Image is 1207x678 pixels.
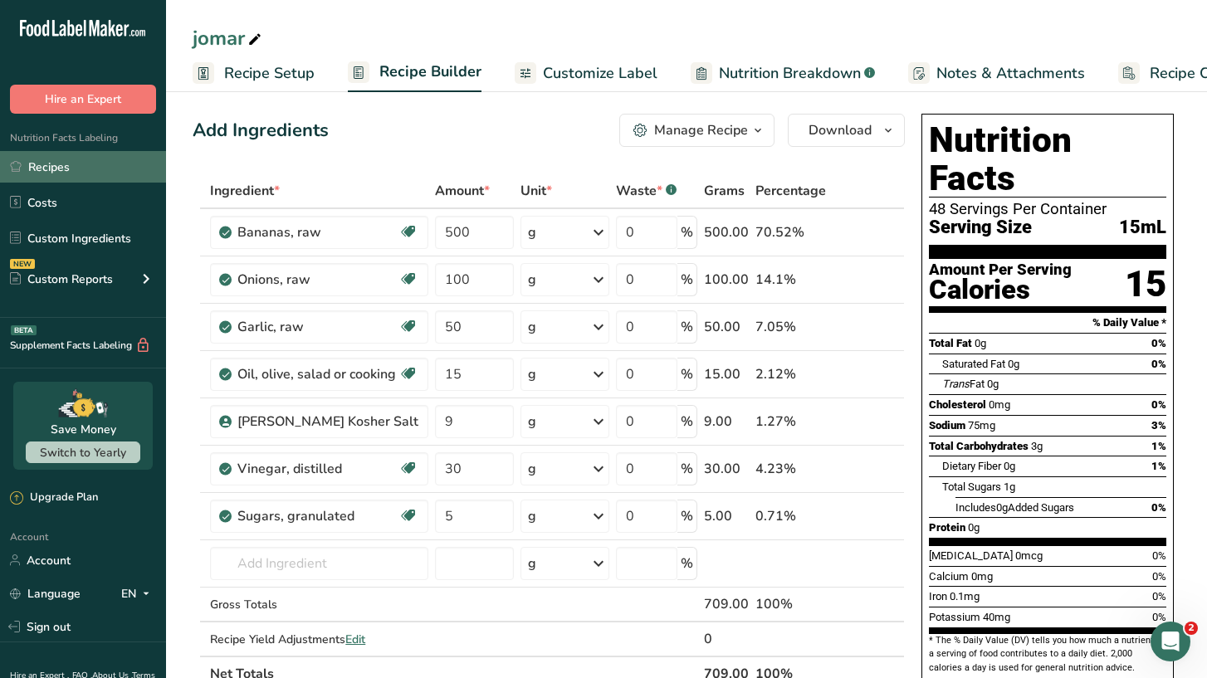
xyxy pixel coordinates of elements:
span: 0g [975,337,986,349]
div: Recipe Yield Adjustments [210,631,428,648]
span: 1% [1151,460,1166,472]
section: % Daily Value * [929,313,1166,333]
span: 0% [1151,398,1166,411]
div: Gross Totals [210,596,428,613]
div: g [528,317,536,337]
span: Fat [942,378,985,390]
div: g [528,506,536,526]
button: Switch to Yearly [26,441,140,463]
div: Oil, olive, salad or cooking [237,364,398,384]
div: Amount Per Serving [929,262,1072,278]
a: Recipe Setup [193,55,315,92]
span: Switch to Yearly [40,445,126,461]
span: Sodium [929,419,965,432]
span: 15mL [1119,217,1166,238]
input: Add Ingredient [210,547,428,580]
a: Language [10,579,81,608]
span: Notes & Attachments [936,62,1085,85]
button: Manage Recipe [619,114,775,147]
span: 75mg [968,419,995,432]
div: Onions, raw [237,270,398,290]
span: 0g [996,501,1008,514]
div: 2.12% [755,364,826,384]
a: Recipe Builder [348,53,481,93]
div: g [528,459,536,479]
div: Calories [929,278,1072,302]
i: Trans [942,378,970,390]
span: 0% [1151,501,1166,514]
iframe: Intercom live chat [1151,622,1190,661]
a: Customize Label [515,55,657,92]
div: Upgrade Plan [10,490,98,506]
div: jomar [193,23,265,53]
span: Customize Label [543,62,657,85]
a: Nutrition Breakdown [691,55,875,92]
span: Includes Added Sugars [955,501,1074,514]
div: g [528,222,536,242]
span: 0mg [989,398,1010,411]
span: 0g [1004,460,1015,472]
span: [MEDICAL_DATA] [929,549,1013,562]
div: Garlic, raw [237,317,398,337]
div: 9.00 [704,412,749,432]
div: g [528,364,536,384]
div: EN [121,583,156,603]
div: 5.00 [704,506,749,526]
div: g [528,412,536,432]
span: Nutrition Breakdown [719,62,861,85]
span: 0% [1151,337,1166,349]
button: Download [788,114,905,147]
div: 1.27% [755,412,826,432]
span: Unit [520,181,552,201]
span: 1% [1151,440,1166,452]
div: Bananas, raw [237,222,398,242]
div: 70.52% [755,222,826,242]
div: 50.00 [704,317,749,337]
span: 0% [1152,549,1166,562]
span: 2 [1185,622,1198,635]
div: 48 Servings Per Container [929,201,1166,217]
span: 0g [968,521,980,534]
span: Serving Size [929,217,1032,238]
span: 0% [1152,590,1166,602]
span: Percentage [755,181,826,201]
div: 15.00 [704,364,749,384]
section: * The % Daily Value (DV) tells you how much a nutrient in a serving of food contributes to a dail... [929,634,1166,675]
span: 1g [1004,480,1015,493]
div: 14.1% [755,270,826,290]
div: BETA [11,325,37,335]
span: 0g [987,378,999,390]
h1: Nutrition Facts [929,121,1166,198]
span: Edit [345,632,365,647]
div: g [528,270,536,290]
div: 709.00 [704,594,749,614]
span: Iron [929,590,947,602]
div: 7.05% [755,317,826,337]
div: 0.71% [755,506,826,526]
div: g [528,554,536,573]
span: 0% [1152,570,1166,583]
span: 0g [1008,358,1019,370]
span: 0.1mg [950,590,980,602]
div: 4.23% [755,459,826,479]
div: 500.00 [704,222,749,242]
div: [PERSON_NAME] Kosher Salt [237,412,418,432]
div: 15 [1125,262,1166,306]
div: NEW [10,259,35,269]
span: Saturated Fat [942,358,1005,370]
span: 3g [1031,440,1043,452]
div: 30.00 [704,459,749,479]
div: 100% [755,594,826,614]
span: Grams [704,181,745,201]
span: Total Sugars [942,480,1001,493]
div: Add Ingredients [193,117,329,144]
span: Total Fat [929,337,972,349]
span: 40mg [983,611,1010,623]
div: Manage Recipe [654,120,748,140]
span: 3% [1151,419,1166,432]
span: Ingredient [210,181,280,201]
div: Vinegar, distilled [237,459,398,479]
span: Potassium [929,611,980,623]
span: 0mg [971,570,993,583]
span: Amount [435,181,490,201]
